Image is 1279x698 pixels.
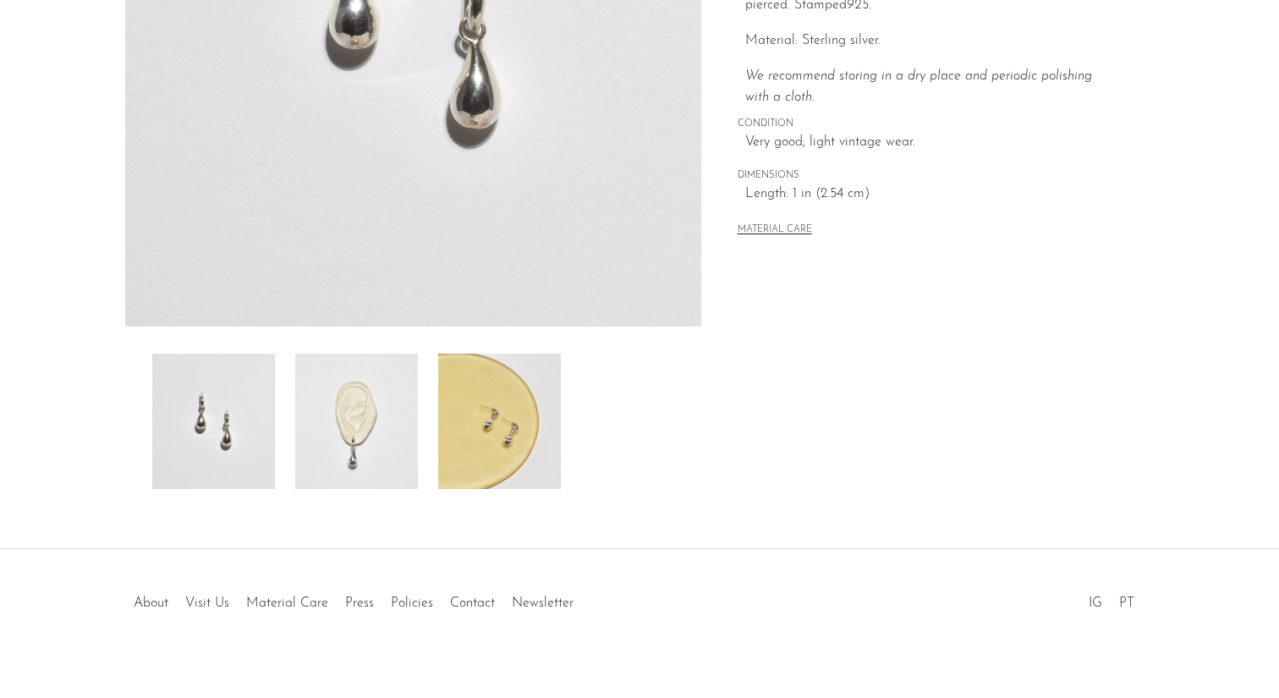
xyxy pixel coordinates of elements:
p: Material: Sterling silver. [745,30,1118,52]
img: Silver Teardrop Earrings [438,354,561,489]
img: Silver Teardrop Earrings [152,354,275,489]
ul: Quick links [125,583,582,615]
ul: Social Medias [1080,583,1143,615]
a: Policies [391,596,433,610]
a: Press [345,596,374,610]
a: PT [1119,596,1134,610]
button: MATERIAL CARE [738,224,812,237]
i: We recommend storing in a dry place and periodic polishing with a cloth. [745,69,1092,105]
span: CONDITION [738,117,1118,132]
span: DIMENSIONS [738,168,1118,184]
img: Silver Teardrop Earrings [295,354,418,489]
a: IG [1089,596,1102,610]
span: Very good; light vintage wear. [745,132,1118,154]
a: About [134,596,168,610]
a: Material Care [246,596,328,610]
span: Length: 1 in (2.54 cm) [745,184,1118,206]
a: Contact [450,596,495,610]
a: Visit Us [185,596,229,610]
